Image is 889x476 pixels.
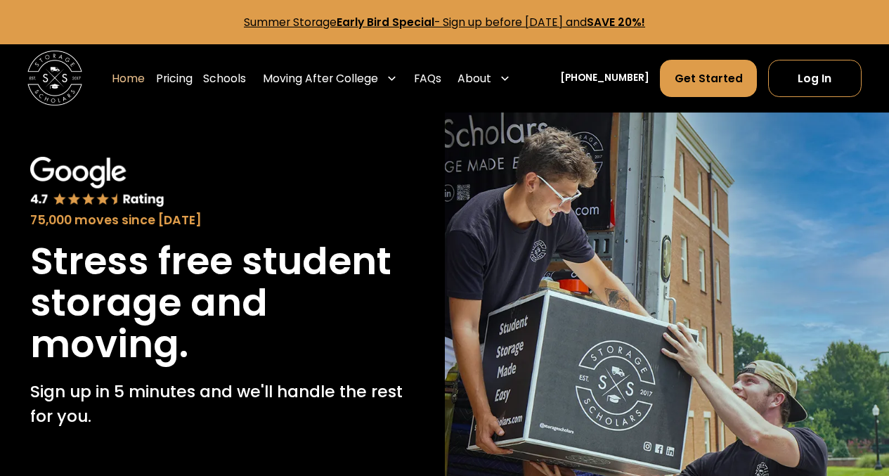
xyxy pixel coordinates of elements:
div: About [458,70,491,86]
a: Home [112,59,145,98]
div: Moving After College [257,59,403,98]
img: Storage Scholars main logo [27,51,82,105]
strong: Early Bird Special [337,15,434,30]
a: Summer StorageEarly Bird Special- Sign up before [DATE] andSAVE 20%! [244,15,645,30]
a: Get Started [660,60,757,97]
div: Moving After College [263,70,378,86]
a: [PHONE_NUMBER] [560,71,649,86]
p: Sign up in 5 minutes and we'll handle the rest for you. [30,379,415,428]
strong: SAVE 20%! [587,15,645,30]
a: FAQs [414,59,441,98]
div: About [452,59,516,98]
a: Log In [768,60,862,97]
img: Google 4.7 star rating [30,157,165,208]
div: 75,000 moves since [DATE] [30,211,415,229]
a: Pricing [156,59,193,98]
a: Schools [203,59,246,98]
h1: Stress free student storage and moving. [30,240,415,365]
